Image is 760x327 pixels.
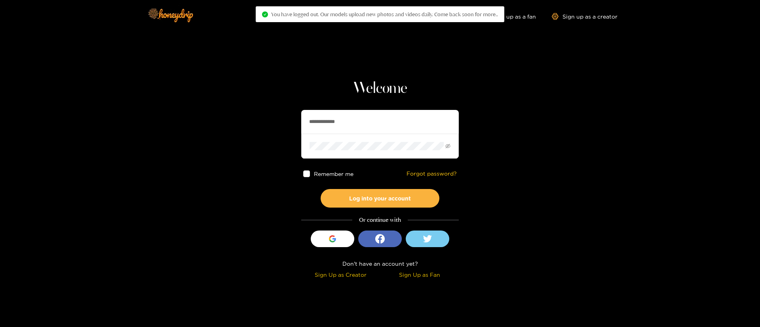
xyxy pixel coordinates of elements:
div: Don't have an account yet? [301,259,459,268]
a: Sign up as a creator [552,13,617,20]
button: Log into your account [321,189,439,208]
div: Or continue with [301,215,459,225]
span: You have logged out. Our models upload new photos and videos daily. Come back soon for more.. [271,11,498,17]
h1: Welcome [301,79,459,98]
span: check-circle [262,11,268,17]
span: Remember me [314,171,353,177]
div: Sign Up as Fan [382,270,457,279]
a: Sign up as a fan [482,13,536,20]
span: eye-invisible [445,144,450,149]
div: Sign Up as Creator [303,270,378,279]
a: Forgot password? [407,170,457,177]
